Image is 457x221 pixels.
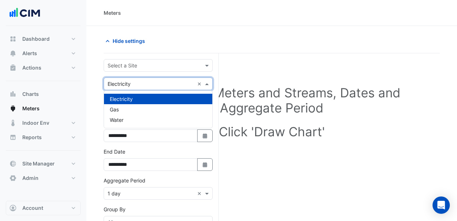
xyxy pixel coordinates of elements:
app-icon: Indoor Env [9,119,17,127]
span: Meters [22,105,40,112]
span: Site Manager [22,160,55,167]
span: Water [110,117,123,123]
span: Clear [197,190,203,197]
label: End Date [104,148,125,155]
ng-dropdown-panel: Options list [104,90,213,128]
h1: Click 'Draw Chart' [115,124,428,139]
button: Admin [6,171,81,185]
span: Dashboard [22,35,50,43]
h1: Select Site, Meters and Streams, Dates and Aggregate Period [115,85,428,115]
button: Reports [6,130,81,145]
button: Actions [6,61,81,75]
app-icon: Meters [9,105,17,112]
button: Account [6,201,81,215]
app-icon: Dashboard [9,35,17,43]
label: Group By [104,205,126,213]
span: Charts [22,90,39,98]
app-icon: Actions [9,64,17,71]
span: Reports [22,134,42,141]
button: Charts [6,87,81,101]
img: Company Logo [9,6,41,20]
button: Site Manager [6,156,81,171]
span: Actions [22,64,41,71]
span: Indoor Env [22,119,49,127]
span: Hide settings [113,37,145,45]
button: Indoor Env [6,116,81,130]
div: Meters [104,9,121,17]
app-icon: Alerts [9,50,17,57]
button: Meters [6,101,81,116]
fa-icon: Select Date [202,162,208,168]
button: Hide settings [104,35,150,47]
span: Admin [22,174,39,182]
app-icon: Charts [9,90,17,98]
app-icon: Site Manager [9,160,17,167]
label: Aggregate Period [104,177,145,184]
fa-icon: Select Date [202,133,208,139]
app-icon: Admin [9,174,17,182]
button: Alerts [6,46,81,61]
span: Gas [110,106,119,112]
span: Alerts [22,50,37,57]
button: Dashboard [6,32,81,46]
span: Account [22,204,43,212]
div: Open Intercom Messenger [433,196,450,214]
app-icon: Reports [9,134,17,141]
span: Clear [197,80,203,88]
span: Electricity [110,96,133,102]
